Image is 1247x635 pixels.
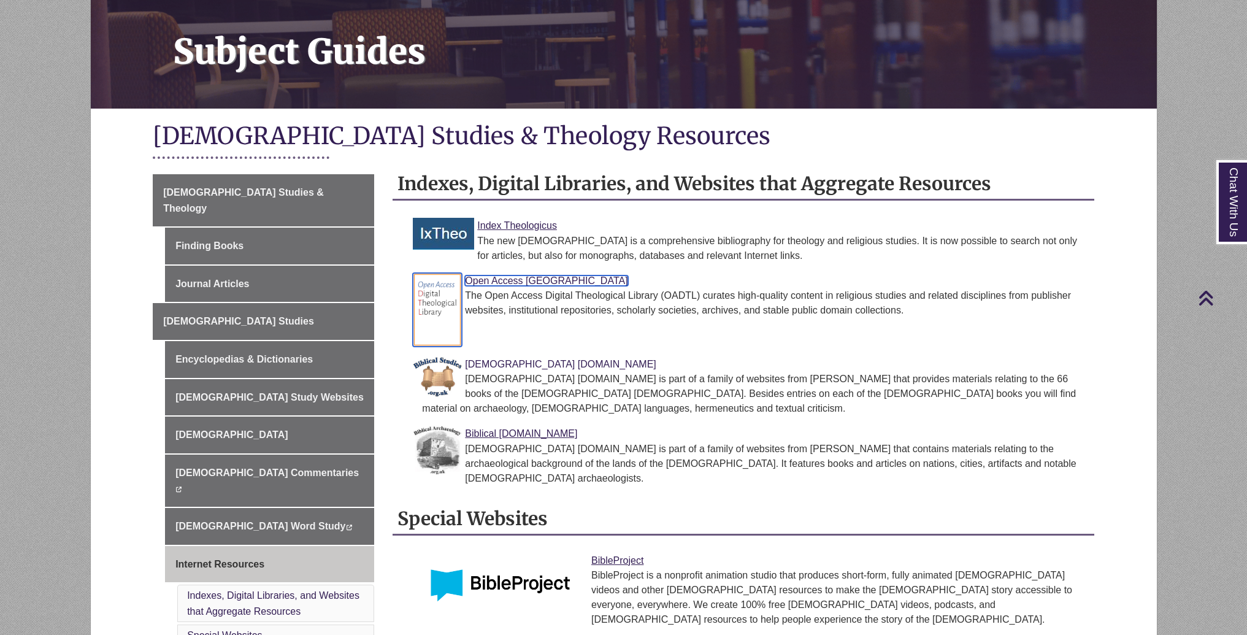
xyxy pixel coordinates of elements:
[165,546,374,583] a: Internet Resources
[393,503,1094,536] h2: Special Websites
[413,356,462,398] img: Link to Biblical Studies
[393,168,1094,201] h2: Indexes, Digital Libraries, and Websites that Aggregate Resources
[422,568,1084,627] div: BibleProject is a nonprofit animation studio that produces short-form, fully animated [DEMOGRAPHI...
[165,417,374,453] a: [DEMOGRAPHIC_DATA]
[165,455,374,507] a: [DEMOGRAPHIC_DATA] Commentaries
[165,341,374,378] a: Encyclopedias & Dictionaries
[165,508,374,545] a: [DEMOGRAPHIC_DATA] Word Study
[413,426,462,475] img: Link to Biblical Archaeology
[422,372,1084,416] div: [DEMOGRAPHIC_DATA] [DOMAIN_NAME] is part of a family of websites from [PERSON_NAME] that provides...
[422,288,1084,318] div: The Open Access Digital Theological Library (OADTL) curates high-quality content in religious stu...
[175,487,182,492] i: This link opens in a new window
[422,442,1084,486] div: [DEMOGRAPHIC_DATA] [DOMAIN_NAME] is part of a family of websites from [PERSON_NAME] that contains...
[465,359,656,369] a: Link to Biblical Studies [DEMOGRAPHIC_DATA] [DOMAIN_NAME]
[1198,290,1244,306] a: Back to Top
[477,220,557,231] a: Link to Index Theologicus Index Theologicus
[165,379,374,416] a: [DEMOGRAPHIC_DATA] Study Websites
[163,316,314,326] span: [DEMOGRAPHIC_DATA] Studies
[465,275,627,286] a: Link to OADTL Open Access [GEOGRAPHIC_DATA]
[465,428,577,439] a: Link to Biblical Archaeology Biblical [DOMAIN_NAME]
[413,218,474,250] img: Link to Index Theologicus
[345,525,352,530] i: This link opens in a new window
[413,273,462,347] img: Link to OADTL
[422,234,1084,263] div: The new [DEMOGRAPHIC_DATA] is a comprehensive bibliography for theology and religious studies. It...
[165,266,374,302] a: Journal Articles
[163,187,324,214] span: [DEMOGRAPHIC_DATA] Studies & Theology
[153,303,374,340] a: [DEMOGRAPHIC_DATA] Studies
[153,121,1094,153] h1: [DEMOGRAPHIC_DATA] Studies & Theology Resources
[413,553,588,614] img: Link to Bible Project
[165,228,374,264] a: Finding Books
[187,590,359,617] a: Indexes, Digital Libraries, and Websites that Aggregate Resources
[153,174,374,226] a: [DEMOGRAPHIC_DATA] Studies & Theology
[591,555,643,566] a: Link to Bible Project BibleProject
